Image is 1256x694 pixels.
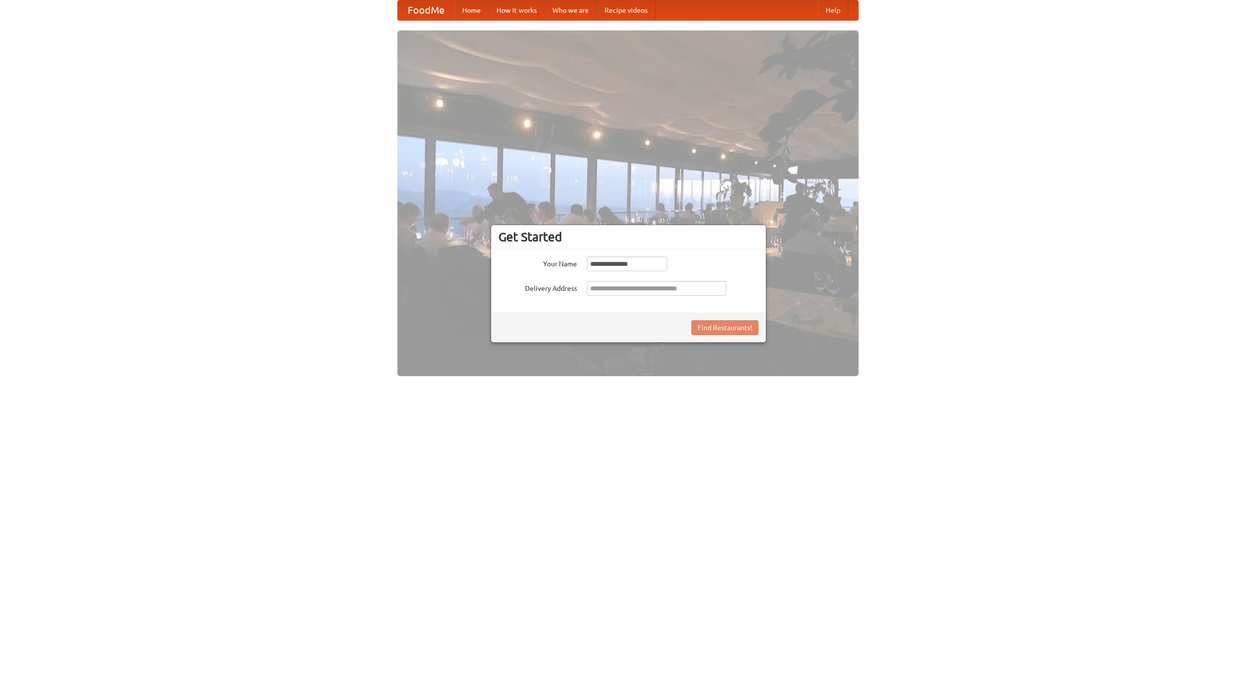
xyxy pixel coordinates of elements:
a: Who we are [545,0,597,20]
button: Find Restaurants! [691,320,759,335]
h3: Get Started [498,230,759,244]
a: FoodMe [398,0,454,20]
a: Home [454,0,489,20]
label: Your Name [498,257,577,269]
a: Help [818,0,848,20]
label: Delivery Address [498,281,577,293]
a: Recipe videos [597,0,655,20]
a: How it works [489,0,545,20]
